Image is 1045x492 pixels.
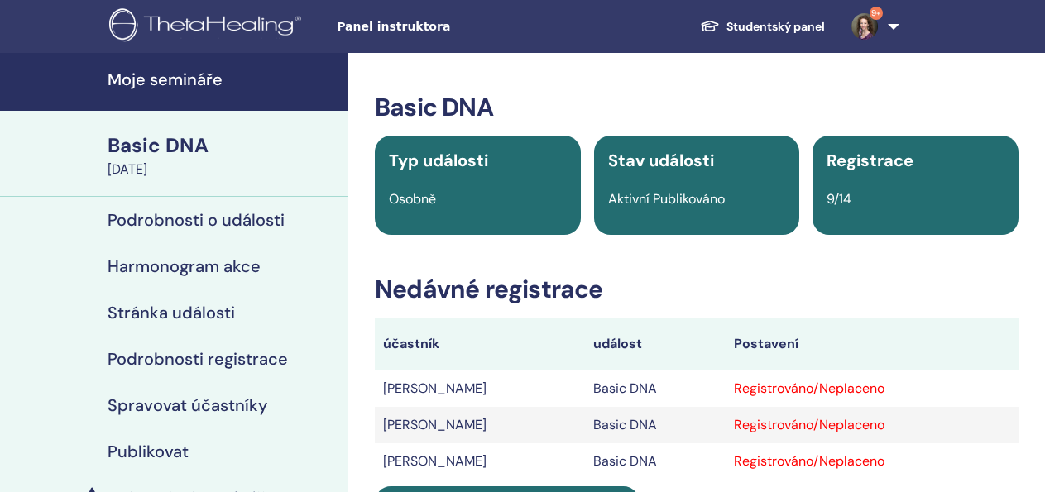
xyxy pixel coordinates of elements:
[608,150,714,171] span: Stav události
[108,442,189,461] h4: Publikovat
[375,275,1019,304] h3: Nedávné registrace
[585,407,726,443] td: Basic DNA
[851,13,878,40] img: default.jpg
[98,131,348,179] a: Basic DNA[DATE]
[726,318,1019,370] th: Postavení
[108,160,338,179] div: [DATE]
[389,150,488,171] span: Typ události
[375,93,1019,122] h3: Basic DNA
[108,256,261,276] h4: Harmonogram akce
[389,190,436,208] span: Osobně
[375,443,585,480] td: [PERSON_NAME]
[108,303,235,322] h4: Stránka události
[687,12,838,42] a: Studentský panel
[827,150,913,171] span: Registrace
[375,370,585,407] td: [PERSON_NAME]
[109,8,307,45] img: logo.png
[337,18,585,36] span: Panel instruktora
[108,210,285,230] h4: Podrobnosti o události
[108,131,338,160] div: Basic DNA
[700,19,720,33] img: graduation-cap-white.svg
[108,69,338,89] h4: Moje semináře
[870,7,883,20] span: 9+
[734,415,1010,435] div: Registrováno/Neplaceno
[375,407,585,443] td: [PERSON_NAME]
[734,451,1010,471] div: Registrováno/Neplaceno
[585,443,726,480] td: Basic DNA
[108,349,288,369] h4: Podrobnosti registrace
[734,379,1010,399] div: Registrováno/Neplaceno
[585,370,726,407] td: Basic DNA
[375,318,585,370] th: účastník
[827,190,851,208] span: 9/14
[585,318,726,370] th: událost
[108,395,267,415] h4: Spravovat účastníky
[608,190,725,208] span: Aktivní Publikováno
